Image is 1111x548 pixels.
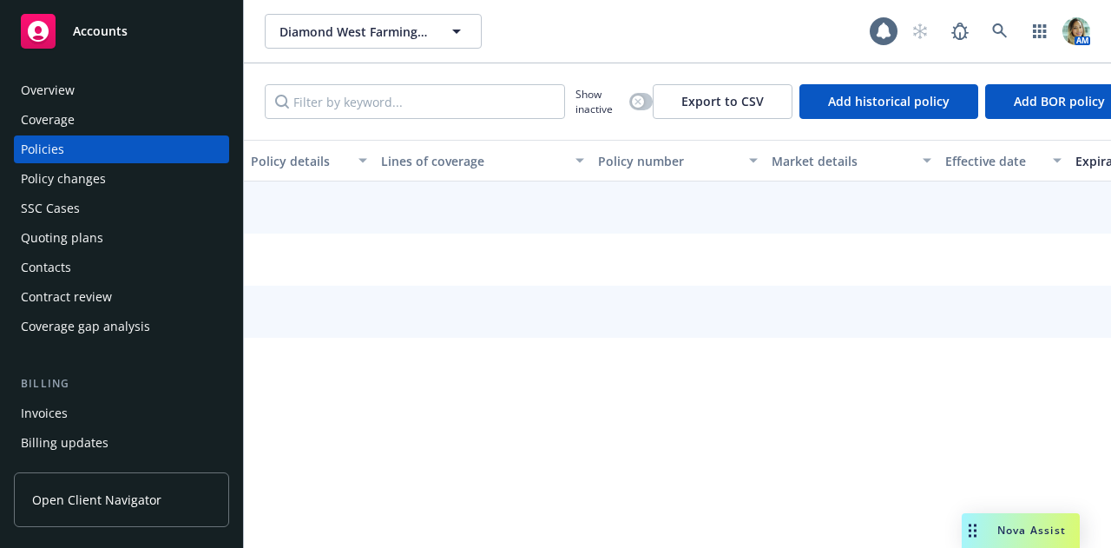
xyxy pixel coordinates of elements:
span: Export to CSV [681,93,764,109]
div: Invoices [21,399,68,427]
button: Add historical policy [799,84,978,119]
a: Search [983,14,1017,49]
div: Effective date [945,152,1042,170]
button: Market details [765,140,938,182]
a: SSC Cases [14,195,229,222]
img: photo [1062,17,1090,45]
button: Effective date [938,140,1068,182]
a: Report a Bug [943,14,977,49]
a: Billing updates [14,429,229,457]
a: Invoices [14,399,229,427]
div: Drag to move [962,513,983,548]
span: Diamond West Farming Company Inc. et al [279,23,430,41]
button: Policy number [591,140,765,182]
a: Coverage [14,106,229,134]
button: Diamond West Farming Company Inc. et al [265,14,482,49]
a: Start snowing [903,14,937,49]
span: Accounts [73,24,128,38]
div: Coverage [21,106,75,134]
span: Add BOR policy [1014,93,1105,109]
a: Policies [14,135,229,163]
span: Open Client Navigator [32,491,161,509]
span: Nova Assist [997,523,1066,538]
a: Policy changes [14,165,229,193]
input: Filter by keyword... [265,84,565,119]
div: Contract review [21,283,112,311]
span: Show inactive [575,87,622,116]
a: Accounts [14,7,229,56]
button: Export to CSV [653,84,792,119]
a: Switch app [1022,14,1057,49]
a: Overview [14,76,229,104]
div: Overview [21,76,75,104]
a: Quoting plans [14,224,229,252]
div: Billing updates [21,429,108,457]
button: Lines of coverage [374,140,591,182]
div: Policy number [598,152,739,170]
div: Billing [14,375,229,393]
div: Coverage gap analysis [21,313,150,340]
span: Add historical policy [828,93,950,109]
div: Quoting plans [21,224,103,252]
div: Market details [772,152,912,170]
div: Policy changes [21,165,106,193]
div: Contacts [21,254,71,281]
div: Lines of coverage [381,152,565,170]
div: SSC Cases [21,195,80,222]
button: Nova Assist [962,513,1080,548]
button: Policy details [244,140,374,182]
a: Contract review [14,283,229,311]
a: Contacts [14,254,229,281]
a: Coverage gap analysis [14,313,229,340]
div: Policies [21,135,64,163]
div: Policy details [251,152,348,170]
